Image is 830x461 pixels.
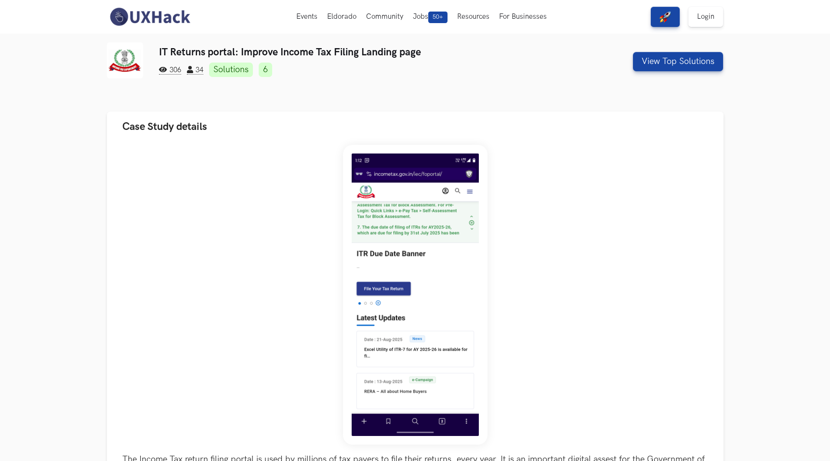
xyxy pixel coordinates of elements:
a: Login [688,7,723,27]
h3: IT Returns portal: Improve Income Tax Filing Landing page [159,46,567,58]
span: 306 [159,66,181,75]
a: 6 [259,63,272,77]
button: View Top Solutions [633,52,723,71]
a: Solutions [209,63,253,77]
span: 34 [187,66,203,75]
img: rocket [659,11,671,23]
span: 50+ [428,12,448,23]
span: Case Study details [122,120,207,133]
button: Case Study details [107,112,724,142]
img: UXHack-logo.png [107,7,193,27]
img: l3u7FzWTjDaJm9QF0gokQqLf5CQfv8xM9HN4V6p0ZT4.png [343,145,487,445]
img: IT Returns portal logo [107,42,143,78]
